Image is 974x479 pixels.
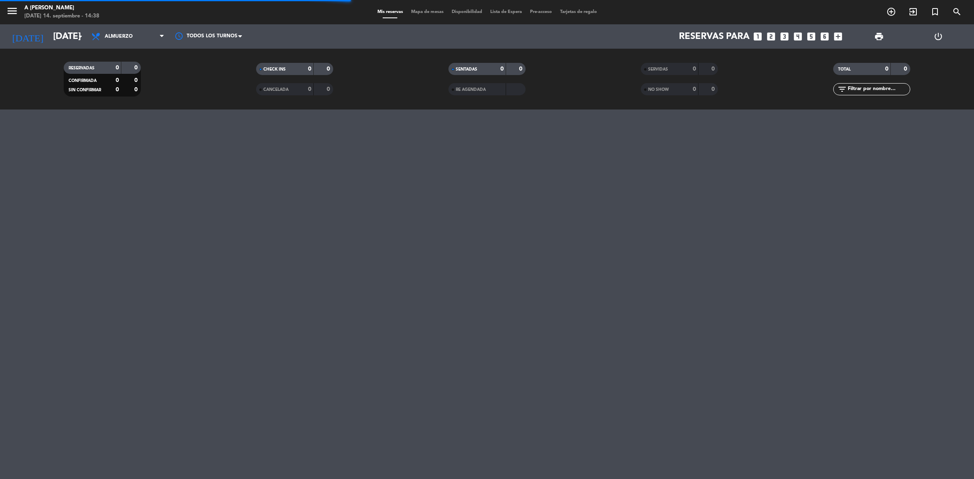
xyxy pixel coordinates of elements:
span: Lista de Espera [486,10,526,14]
i: looks_two [766,31,776,42]
strong: 0 [693,86,696,92]
strong: 0 [308,66,311,72]
span: Reservas para [679,32,750,42]
i: turned_in_not [930,7,940,17]
span: Almuerzo [105,34,133,39]
strong: 0 [116,87,119,92]
strong: 0 [134,65,139,71]
strong: 0 [519,66,524,72]
div: A [PERSON_NAME] [24,4,99,12]
i: [DATE] [6,28,49,45]
strong: 0 [134,87,139,92]
span: SENTADAS [456,67,477,71]
i: filter_list [837,84,847,94]
i: looks_5 [806,31,817,42]
span: Pre-acceso [526,10,556,14]
strong: 0 [711,66,716,72]
span: RE AGENDADA [456,88,486,92]
i: exit_to_app [908,7,918,17]
span: CONFIRMADA [69,79,97,83]
span: RESERVADAS [69,66,95,70]
strong: 0 [116,77,119,83]
span: Mis reservas [373,10,407,14]
i: looks_6 [819,31,830,42]
strong: 0 [327,86,332,92]
span: NO SHOW [648,88,669,92]
span: SERVIDAS [648,67,668,71]
i: looks_one [752,31,763,42]
i: search [952,7,962,17]
i: menu [6,5,18,17]
strong: 0 [116,65,119,71]
span: CANCELADA [263,88,289,92]
i: arrow_drop_down [75,32,85,41]
i: looks_3 [779,31,790,42]
span: CHECK INS [263,67,286,71]
span: print [874,32,884,41]
button: menu [6,5,18,20]
i: add_box [833,31,843,42]
strong: 0 [885,66,888,72]
span: TOTAL [838,67,851,71]
strong: 0 [500,66,504,72]
strong: 0 [327,66,332,72]
div: LOG OUT [909,24,968,49]
i: power_settings_new [933,32,943,41]
span: Tarjetas de regalo [556,10,601,14]
span: Disponibilidad [448,10,486,14]
strong: 0 [308,86,311,92]
input: Filtrar por nombre... [847,85,910,94]
strong: 0 [904,66,909,72]
i: add_circle_outline [886,7,896,17]
span: SIN CONFIRMAR [69,88,101,92]
div: [DATE] 14. septiembre - 14:38 [24,12,99,20]
i: looks_4 [793,31,803,42]
strong: 0 [134,77,139,83]
strong: 0 [711,86,716,92]
strong: 0 [693,66,696,72]
span: Mapa de mesas [407,10,448,14]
